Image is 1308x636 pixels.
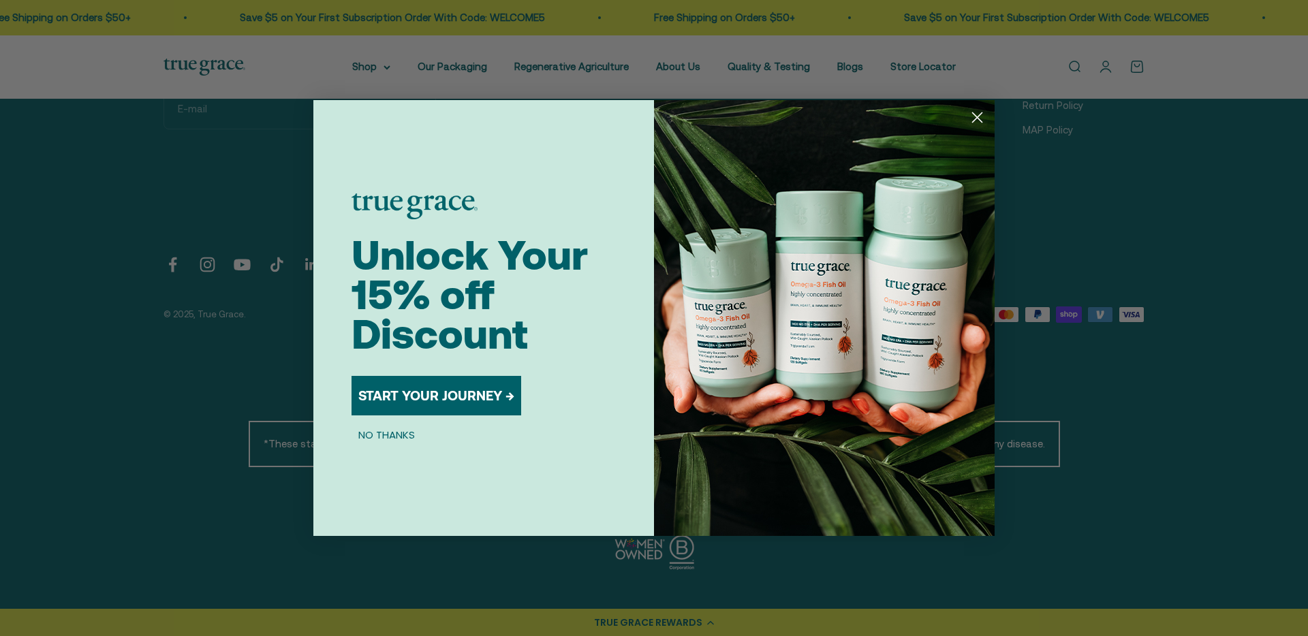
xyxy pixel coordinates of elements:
button: NO THANKS [352,426,422,443]
span: Unlock Your 15% off Discount [352,232,588,357]
img: logo placeholder [352,193,478,219]
button: Close dialog [965,106,989,129]
button: START YOUR JOURNEY → [352,376,521,415]
img: 098727d5-50f8-4f9b-9554-844bb8da1403.jpeg [654,100,995,536]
